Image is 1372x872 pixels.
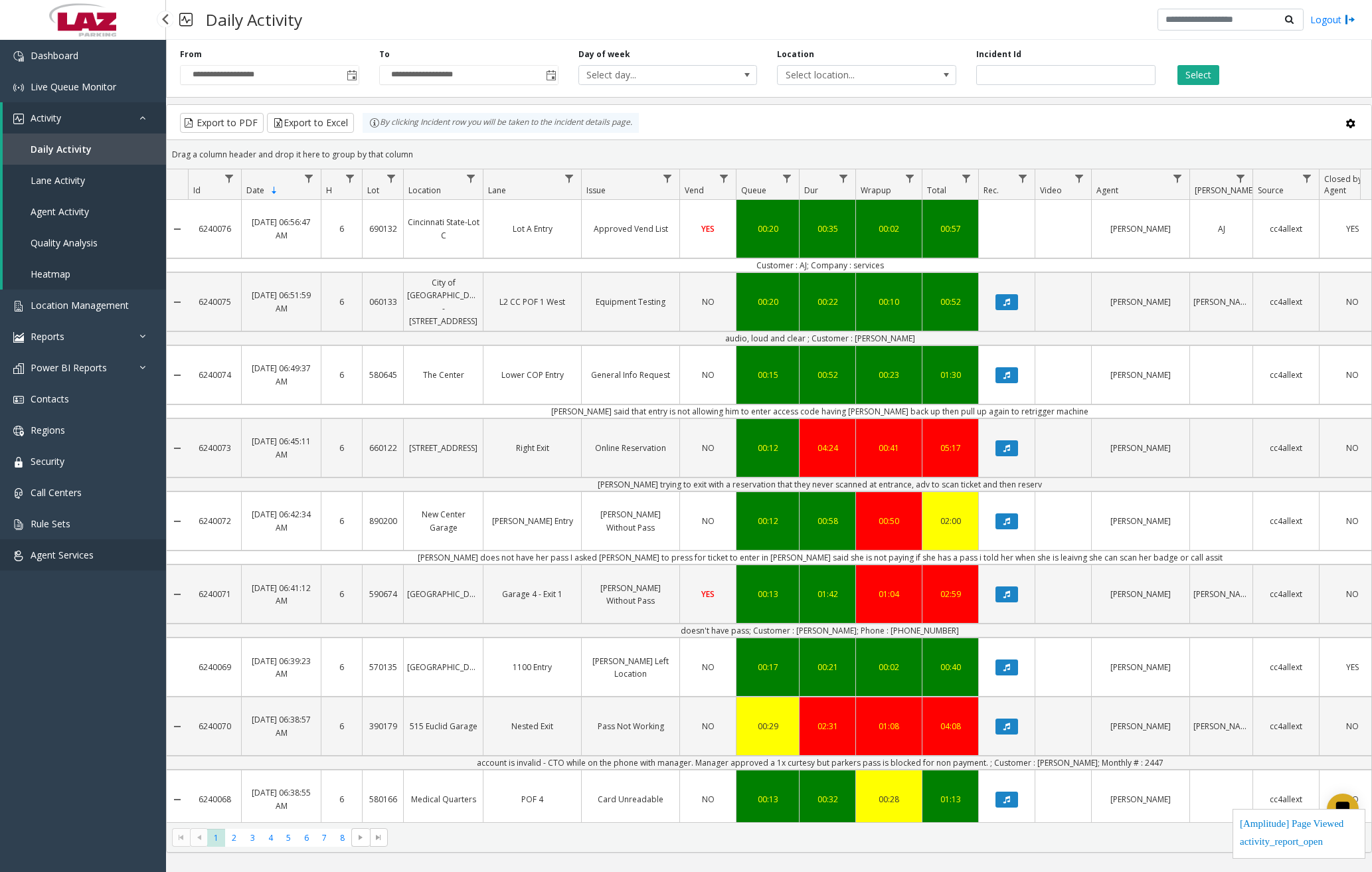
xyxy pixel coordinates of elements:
[404,213,483,244] a: Cincinnati State-Lot C
[926,222,975,235] div: 00:57
[702,515,715,527] span: NO
[922,790,978,809] a: 01:13
[321,292,362,311] a: 6
[31,486,82,499] span: Call Centers
[483,219,581,238] a: Lot A Entry
[483,365,581,385] a: Lower COP Entry
[167,692,188,760] a: Collapse Details
[242,578,321,610] a: [DATE] 06:41:12 AM
[188,438,241,458] a: 6240073
[167,268,188,336] a: Collapse Details
[702,296,715,307] span: NO
[835,169,853,187] a: Dur Filter Menu
[31,549,94,561] span: Agent Services
[483,584,581,604] a: Garage 4 - Exit 1
[31,205,89,218] span: Agent Activity
[715,169,733,187] a: Vend Filter Menu
[31,268,70,280] span: Heatmap
[167,169,1371,822] div: Data table
[859,793,918,806] div: 00:28
[3,258,166,290] a: Heatmap
[736,365,799,385] a: 00:15
[367,185,379,196] span: Lot
[922,657,978,677] a: 00:40
[13,519,24,530] img: 'icon'
[483,657,581,677] a: 1100 Entry
[680,584,736,604] a: YES
[922,584,978,604] a: 02:59
[1346,369,1359,381] span: NO
[922,438,978,458] a: 05:17
[702,794,715,805] span: NO
[1346,515,1359,527] span: NO
[1346,661,1359,673] span: YES
[193,185,201,196] span: Id
[958,169,976,187] a: Total Filter Menu
[242,286,321,317] a: [DATE] 06:51:59 AM
[3,102,166,133] a: Activity
[778,66,920,84] span: Select location...
[777,48,814,60] label: Location
[701,588,715,600] span: YES
[242,505,321,537] a: [DATE] 06:42:34 AM
[800,657,855,677] a: 00:21
[740,442,796,454] div: 00:12
[1190,717,1252,736] a: [PERSON_NAME]
[1092,717,1189,736] a: [PERSON_NAME]
[740,588,796,600] div: 00:13
[778,169,796,187] a: Queue Filter Menu
[560,169,578,187] a: Lane Filter Menu
[363,511,403,531] a: 890200
[363,365,403,385] a: 580645
[483,292,581,311] a: L2 CC POF 1 West
[404,717,483,736] a: 515 Euclid Garage
[800,584,855,604] a: 01:42
[13,426,24,436] img: 'icon'
[1346,794,1359,805] span: NO
[702,661,715,673] span: NO
[800,365,855,385] a: 00:52
[1346,442,1359,454] span: NO
[856,790,922,809] a: 00:28
[1345,13,1355,27] img: logout
[300,169,318,187] a: Date Filter Menu
[803,442,852,454] div: 04:24
[363,717,403,736] a: 390179
[220,169,238,187] a: Id Filter Menu
[803,720,852,733] div: 02:31
[1324,173,1362,196] span: Closed by Agent
[1253,292,1319,311] a: cc4allext
[321,657,362,677] a: 6
[803,793,852,806] div: 00:32
[31,236,98,249] span: Quality Analysis
[701,223,715,234] span: YES
[1092,365,1189,385] a: [PERSON_NAME]
[736,219,799,238] a: 00:20
[13,82,24,93] img: 'icon'
[483,717,581,736] a: Nested Exit
[922,219,978,238] a: 00:57
[856,219,922,238] a: 00:02
[1253,365,1319,385] a: cc4allext
[404,273,483,331] a: City of [GEOGRAPHIC_DATA] - [STREET_ADDRESS]
[1253,219,1319,238] a: cc4allext
[1253,790,1319,809] a: cc4allext
[736,790,799,809] a: 00:13
[188,292,241,311] a: 6240075
[803,588,852,600] div: 01:42
[404,584,483,604] a: [GEOGRAPHIC_DATA]
[3,165,166,196] a: Lane Activity
[1346,223,1359,234] span: YES
[1092,511,1189,531] a: [PERSON_NAME]
[242,710,321,742] a: [DATE] 06:38:57 AM
[800,790,855,809] a: 00:32
[922,511,978,531] a: 02:00
[859,442,918,454] div: 00:41
[369,118,380,128] img: infoIcon.svg
[383,169,400,187] a: Lot Filter Menu
[926,296,975,308] div: 00:52
[582,652,679,683] a: [PERSON_NAME] Left Location
[167,143,1371,166] div: Drag a column header and drop it here to group by that column
[31,143,92,155] span: Daily Activity
[370,828,388,847] span: Go to the last page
